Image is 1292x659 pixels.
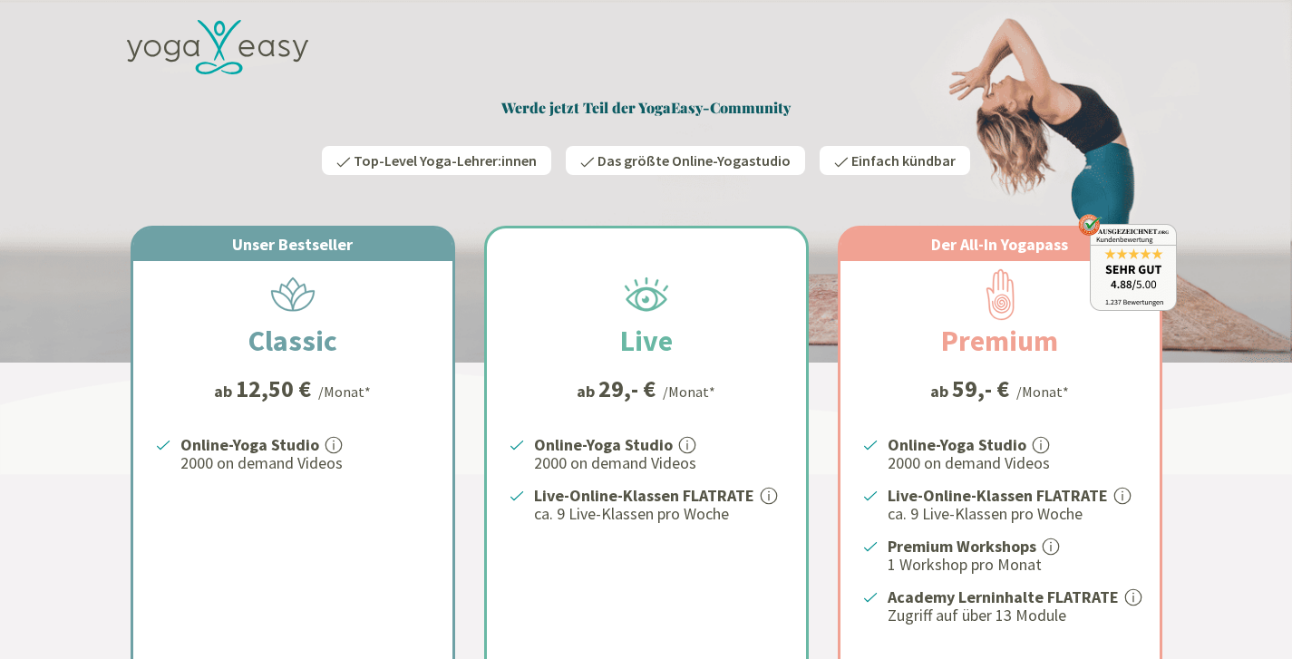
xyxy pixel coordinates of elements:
h2: Live [577,319,716,363]
span: Einfach kündbar [851,151,956,170]
p: Zugriff auf über 13 Module [888,605,1138,626]
h2: Premium [898,319,1102,363]
span: Top-Level Yoga-Lehrer:innen [354,151,537,170]
span: Das größte Online-Yogastudio [597,151,791,170]
span: ab [930,379,952,403]
h1: Werde jetzt Teil der YogaEasy-Community [116,99,1177,117]
p: ca. 9 Live-Klassen pro Woche [534,503,784,525]
span: ab [577,379,598,403]
strong: Live-Online-Klassen FLATRATE [888,485,1108,506]
strong: Online-Yoga Studio [180,434,319,455]
img: ausgezeichnet_badge.png [1078,214,1177,311]
div: 29,- € [598,377,656,401]
strong: Live-Online-Klassen FLATRATE [534,485,754,506]
span: Der All-In Yogapass [931,234,1068,255]
span: ab [214,379,236,403]
div: 12,50 € [236,377,311,401]
strong: Academy Lerninhalte FLATRATE [888,586,1119,607]
p: ca. 9 Live-Klassen pro Woche [888,503,1138,525]
span: Unser Bestseller [232,234,353,255]
p: 2000 on demand Videos [180,452,431,474]
div: /Monat* [663,381,715,402]
div: /Monat* [318,381,371,402]
p: 1 Workshop pro Monat [888,554,1138,576]
p: 2000 on demand Videos [534,452,784,474]
strong: Online-Yoga Studio [534,434,673,455]
h2: Classic [205,319,381,363]
div: /Monat* [1016,381,1069,402]
p: 2000 on demand Videos [888,452,1138,474]
strong: Online-Yoga Studio [888,434,1026,455]
div: 59,- € [952,377,1009,401]
strong: Premium Workshops [888,536,1036,557]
